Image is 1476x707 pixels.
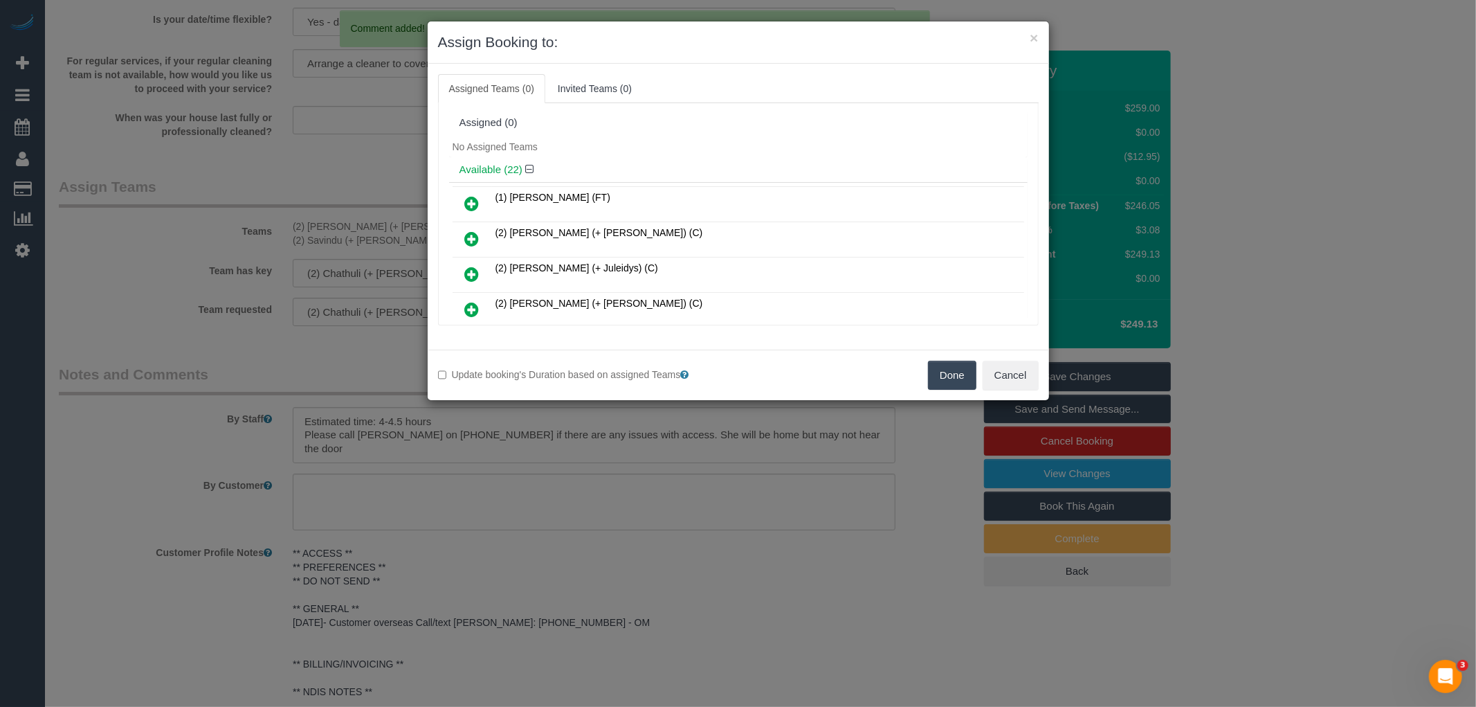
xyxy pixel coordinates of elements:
[928,361,976,390] button: Done
[438,370,447,379] input: Update booking's Duration based on assigned Teams
[1030,30,1038,45] button: ×
[453,141,538,152] span: No Assigned Teams
[459,164,1017,176] h4: Available (22)
[495,192,610,203] span: (1) [PERSON_NAME] (FT)
[459,117,1017,129] div: Assigned (0)
[1457,660,1468,671] span: 3
[438,74,545,103] a: Assigned Teams (0)
[983,361,1039,390] button: Cancel
[495,227,703,238] span: (2) [PERSON_NAME] (+ [PERSON_NAME]) (C)
[547,74,643,103] a: Invited Teams (0)
[1429,660,1462,693] iframe: Intercom live chat
[495,262,658,274] span: (2) [PERSON_NAME] (+ Juleidys) (C)
[438,368,728,382] label: Update booking's Duration based on assigned Teams
[495,298,703,309] span: (2) [PERSON_NAME] (+ [PERSON_NAME]) (C)
[438,32,1039,53] h3: Assign Booking to:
